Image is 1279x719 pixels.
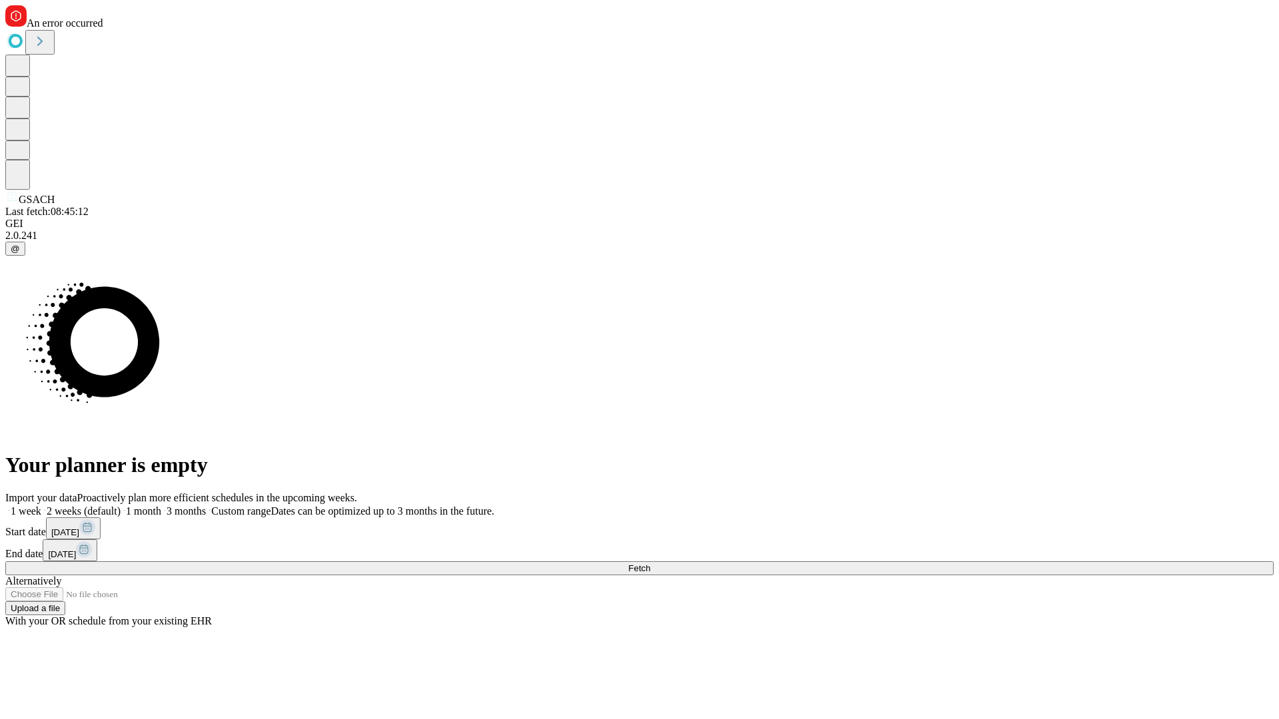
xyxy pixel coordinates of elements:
div: End date [5,539,1274,561]
div: 2.0.241 [5,230,1274,242]
div: GEI [5,218,1274,230]
span: [DATE] [48,549,76,559]
span: 2 weeks (default) [47,505,121,517]
span: Proactively plan more efficient schedules in the upcoming weeks. [77,492,357,503]
span: 1 week [11,505,41,517]
span: [DATE] [51,527,79,537]
button: @ [5,242,25,256]
button: Fetch [5,561,1274,575]
button: [DATE] [46,517,101,539]
span: Last fetch: 08:45:12 [5,206,89,217]
span: @ [11,244,20,254]
span: Custom range [211,505,270,517]
span: With your OR schedule from your existing EHR [5,615,212,626]
span: An error occurred [27,17,103,29]
span: Dates can be optimized up to 3 months in the future. [271,505,494,517]
span: Import your data [5,492,77,503]
span: 1 month [126,505,161,517]
button: [DATE] [43,539,97,561]
span: GSACH [19,194,55,205]
span: 3 months [167,505,206,517]
div: Start date [5,517,1274,539]
button: Upload a file [5,601,65,615]
span: Alternatively [5,575,61,587]
span: Fetch [628,563,650,573]
h1: Your planner is empty [5,453,1274,477]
